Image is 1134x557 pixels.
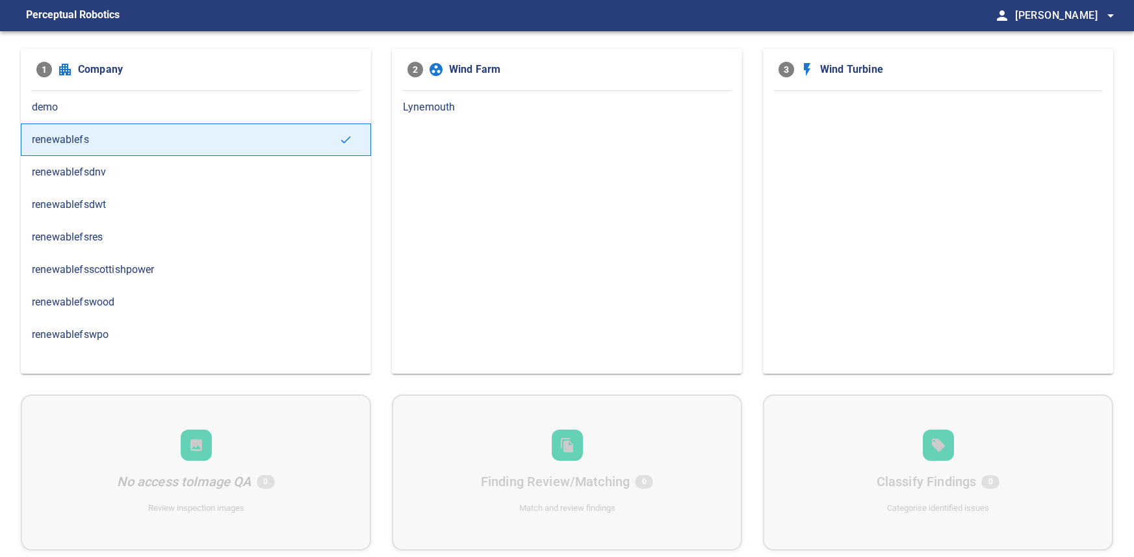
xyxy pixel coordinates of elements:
span: demo [32,99,360,115]
span: renewablefsscottishpower [32,262,360,278]
span: renewablefsdnv [32,164,360,180]
div: renewablefs [21,123,371,156]
span: renewablefsres [32,229,360,245]
div: demo [21,91,371,123]
span: renewablefswpo [32,327,360,343]
div: renewablefswood [21,286,371,318]
span: renewablefsdwt [32,197,360,213]
span: 1 [36,62,52,77]
span: 3 [779,62,794,77]
span: [PERSON_NAME] [1015,6,1118,25]
div: Lynemouth [392,91,742,123]
span: arrow_drop_down [1103,8,1118,23]
span: renewablefswood [32,294,360,310]
span: renewablefs [32,132,339,148]
div: renewablefsdnv [21,156,371,188]
span: person [994,8,1010,23]
div: renewablefsscottishpower [21,253,371,286]
span: Wind Farm [449,62,727,77]
button: [PERSON_NAME] [1010,3,1118,29]
div: renewablefswpo [21,318,371,351]
span: Lynemouth [403,99,731,115]
div: renewablefsdwt [21,188,371,221]
span: Company [78,62,355,77]
span: 2 [407,62,423,77]
span: Wind Turbine [820,62,1098,77]
figcaption: Perceptual Robotics [26,5,120,26]
div: renewablefsres [21,221,371,253]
